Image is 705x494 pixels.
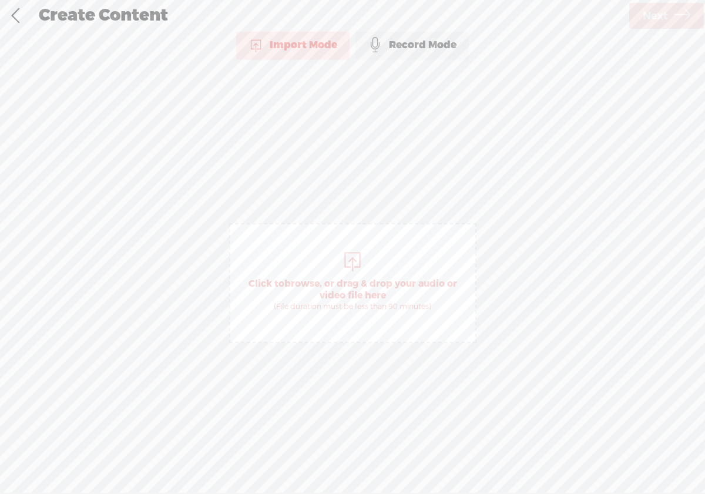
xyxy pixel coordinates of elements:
[284,278,320,290] span: browse
[236,31,350,60] div: Import Mode
[230,272,475,317] span: Click to , or drag & drop your audio or video file here
[643,1,668,31] span: Next
[236,302,469,311] div: (File duration must be less than 90 minutes)
[355,31,469,60] div: Record Mode
[31,1,627,31] div: Create Content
